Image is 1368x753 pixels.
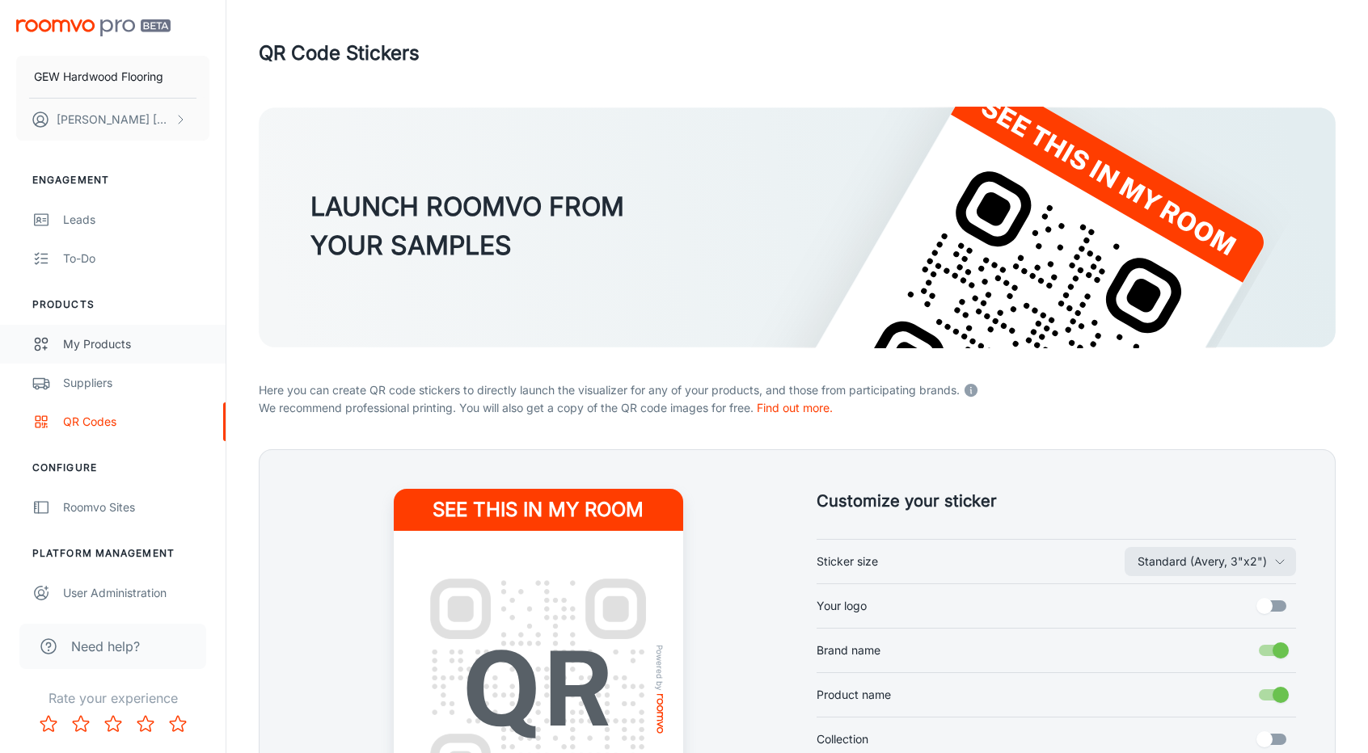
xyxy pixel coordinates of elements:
div: My Products [63,335,209,353]
p: GEW Hardwood Flooring [34,68,163,86]
button: Rate 5 star [162,708,194,740]
p: [PERSON_NAME] [PERSON_NAME] [57,111,171,128]
h1: QR Code Stickers [259,39,420,68]
span: Collection [817,730,868,748]
div: QR Codes [63,413,209,431]
span: Powered by [652,645,668,691]
h5: Customize your sticker [817,489,1296,513]
p: Here you can create QR code stickers to directly launch the visualizer for any of your products, ... [259,378,1336,399]
img: roomvo [657,694,663,734]
p: Rate your experience [13,688,213,708]
span: Need help? [71,637,140,656]
button: [PERSON_NAME] [PERSON_NAME] [16,99,209,141]
button: Rate 3 star [97,708,129,740]
span: Sticker size [817,553,878,570]
div: Roomvo Sites [63,498,209,516]
button: Rate 4 star [129,708,162,740]
div: Suppliers [63,374,209,392]
h4: See this in my room [394,489,683,531]
button: Rate 2 star [65,708,97,740]
button: Sticker size [1125,547,1296,576]
span: Your logo [817,597,867,615]
a: Find out more. [757,401,833,414]
div: Leads [63,211,209,229]
button: GEW Hardwood Flooring [16,56,209,98]
button: Rate 1 star [32,708,65,740]
span: Brand name [817,642,880,659]
div: User Administration [63,584,209,602]
span: Product name [817,686,891,704]
img: Roomvo PRO Beta [16,19,171,36]
div: To-do [63,250,209,267]
h3: LAUNCH ROOMVO FROM YOUR SAMPLES [310,187,624,265]
p: We recommend professional printing. You will also get a copy of the QR code images for free. [259,399,1336,417]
